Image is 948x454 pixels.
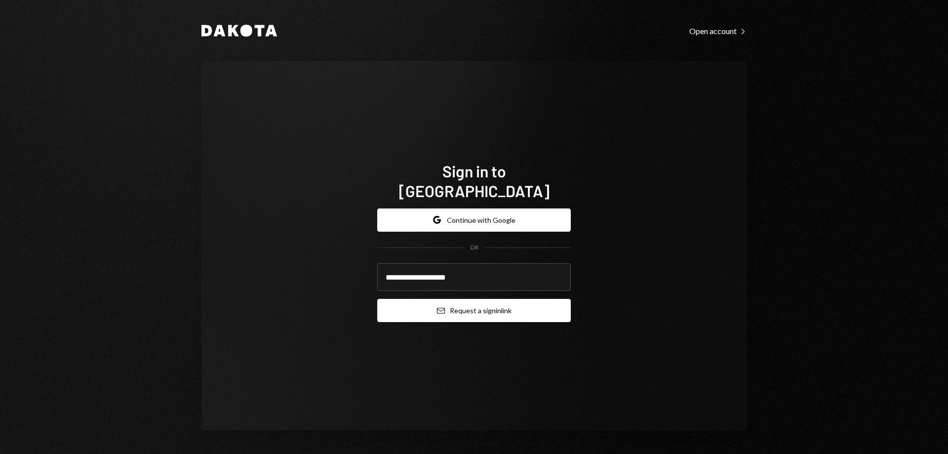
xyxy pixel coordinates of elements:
[377,161,571,201] h1: Sign in to [GEOGRAPHIC_DATA]
[689,25,747,36] a: Open account
[689,26,747,36] div: Open account
[377,208,571,232] button: Continue with Google
[470,244,478,252] div: OR
[377,299,571,322] button: Request a signinlink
